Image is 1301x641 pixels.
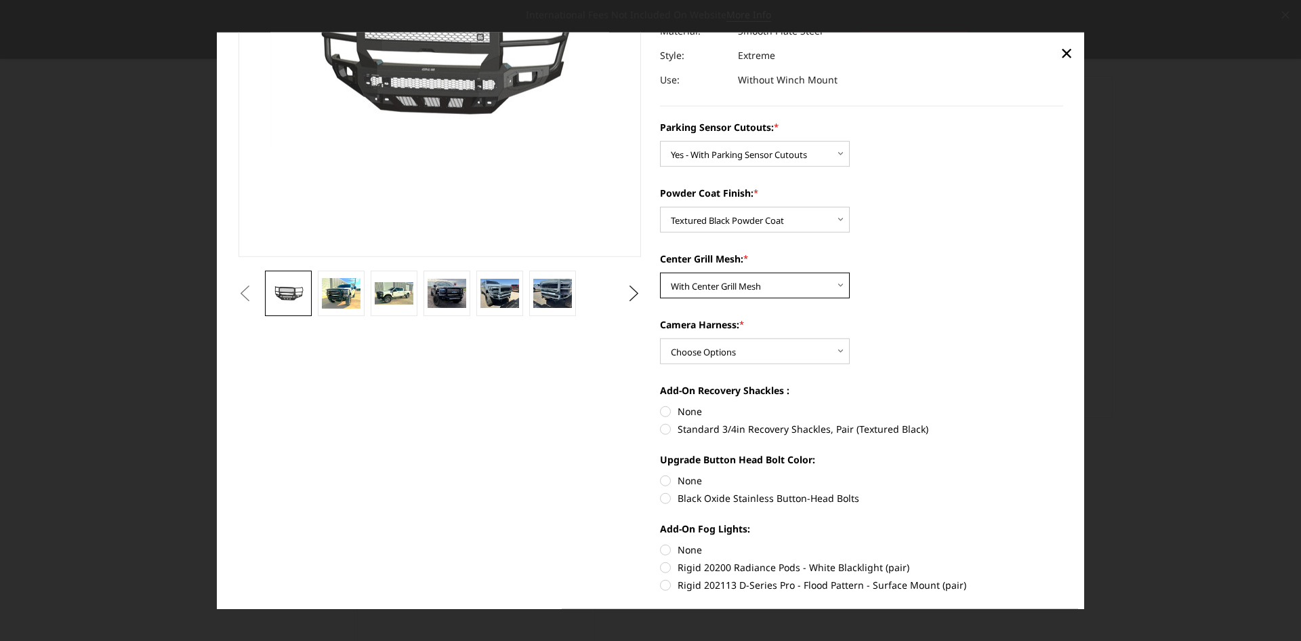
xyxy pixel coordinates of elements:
[660,543,1063,557] label: None
[660,608,1063,623] label: Add-On Bumper Light Bar:
[738,43,775,68] dd: Extreme
[660,422,1063,436] label: Standard 3/4in Recovery Shackles, Pair (Textured Black)
[533,279,571,307] img: 2023-2025 Ford F250-350 - Freedom Series - Extreme Front Bumper
[660,473,1063,488] label: None
[660,560,1063,575] label: Rigid 20200 Radiance Pods - White Blacklight (pair)
[738,68,838,92] dd: Without Winch Mount
[660,491,1063,505] label: Black Oxide Stainless Button-Head Bolts
[1056,42,1077,64] a: Close
[660,186,1063,200] label: Powder Coat Finish:
[375,281,413,305] img: 2023-2025 Ford F250-350 - Freedom Series - Extreme Front Bumper
[480,279,518,307] img: 2023-2025 Ford F250-350 - Freedom Series - Extreme Front Bumper
[660,522,1063,536] label: Add-On Fog Lights:
[1060,38,1073,67] span: ×
[660,43,728,68] dt: Style:
[660,68,728,92] dt: Use:
[624,283,644,303] button: Next
[660,578,1063,592] label: Rigid 202113 D-Series Pro - Flood Pattern - Surface Mount (pair)
[660,452,1063,467] label: Upgrade Button Head Bolt Color:
[660,383,1063,397] label: Add-On Recovery Shackles :
[660,317,1063,332] label: Camera Harness:
[428,278,466,308] img: 2023-2025 Ford F250-350 - Freedom Series - Extreme Front Bumper
[660,120,1063,134] label: Parking Sensor Cutouts:
[660,404,1063,419] label: None
[235,283,255,303] button: Previous
[660,252,1063,266] label: Center Grill Mesh:
[322,277,360,309] img: 2023-2025 Ford F250-350 - Freedom Series - Extreme Front Bumper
